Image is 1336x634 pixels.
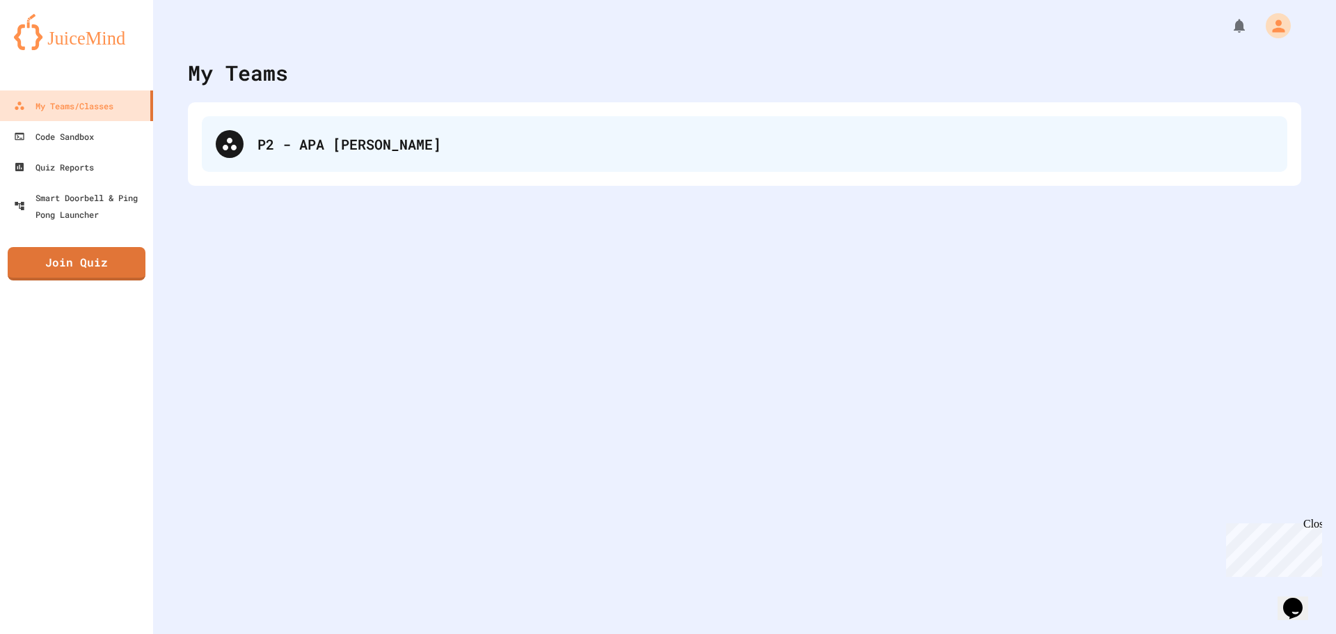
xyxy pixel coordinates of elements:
div: P2 - APA [PERSON_NAME] [257,134,1273,154]
a: Join Quiz [8,247,145,280]
img: logo-orange.svg [14,14,139,50]
div: Quiz Reports [14,159,94,175]
div: My Notifications [1205,14,1251,38]
iframe: chat widget [1278,578,1322,620]
div: Code Sandbox [14,128,94,145]
div: Chat with us now!Close [6,6,96,88]
iframe: chat widget [1220,518,1322,577]
div: My Teams [188,57,288,88]
div: Smart Doorbell & Ping Pong Launcher [14,189,148,223]
div: My Account [1251,10,1294,42]
div: P2 - APA [PERSON_NAME] [202,116,1287,172]
div: My Teams/Classes [14,97,113,114]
